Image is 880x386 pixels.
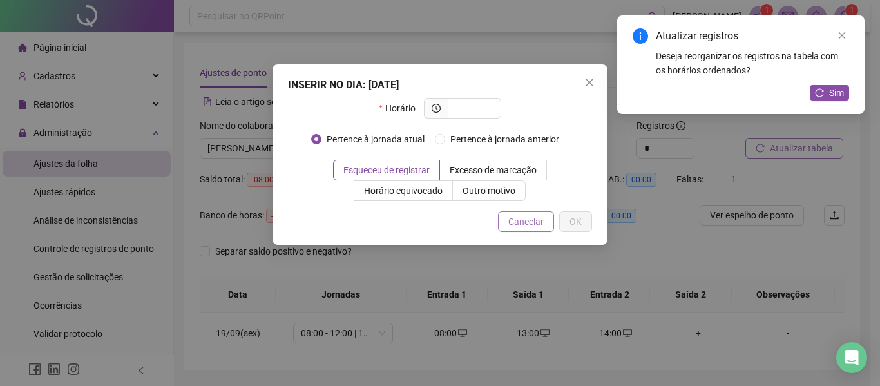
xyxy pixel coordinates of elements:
label: Horário [379,98,423,119]
span: Excesso de marcação [450,165,537,175]
button: Cancelar [498,211,554,232]
span: clock-circle [432,104,441,113]
span: Outro motivo [463,186,515,196]
button: Close [579,72,600,93]
span: Esqueceu de registrar [343,165,430,175]
div: Deseja reorganizar os registros na tabela com os horários ordenados? [656,49,849,77]
span: Pertence à jornada atual [321,132,430,146]
span: Horário equivocado [364,186,443,196]
span: close [584,77,595,88]
span: Pertence à jornada anterior [445,132,564,146]
div: INSERIR NO DIA : [DATE] [288,77,592,93]
span: Cancelar [508,215,544,229]
div: Atualizar registros [656,28,849,44]
button: OK [559,211,592,232]
span: Sim [829,86,844,100]
span: info-circle [633,28,648,44]
span: reload [815,88,824,97]
span: close [837,31,847,40]
div: Open Intercom Messenger [836,342,867,373]
a: Close [835,28,849,43]
button: Sim [810,85,849,101]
